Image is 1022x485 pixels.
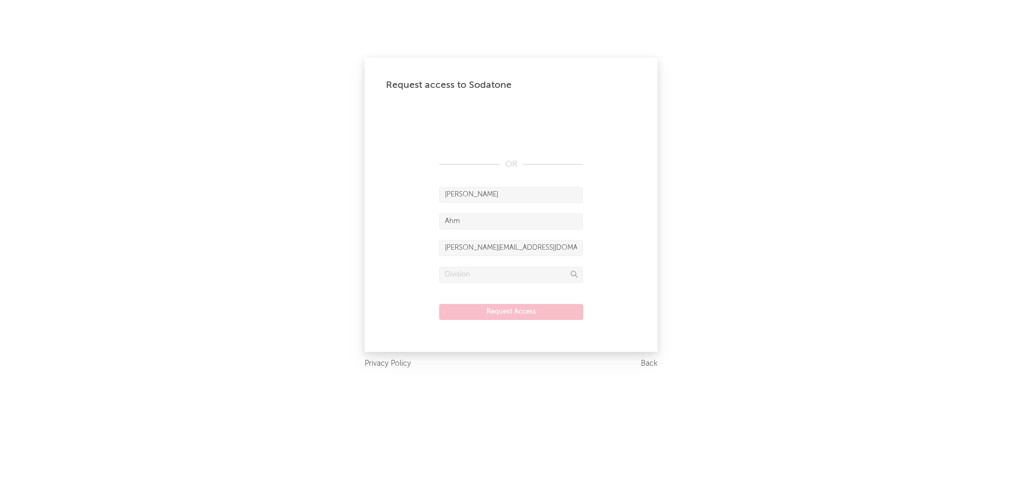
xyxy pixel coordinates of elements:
input: Email [439,240,583,256]
button: Request Access [439,304,583,320]
div: Request access to Sodatone [386,79,636,92]
div: OR [439,158,583,171]
a: Back [641,357,657,371]
input: First Name [439,187,583,203]
input: Division [439,267,583,283]
a: Privacy Policy [365,357,411,371]
input: Last Name [439,213,583,229]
